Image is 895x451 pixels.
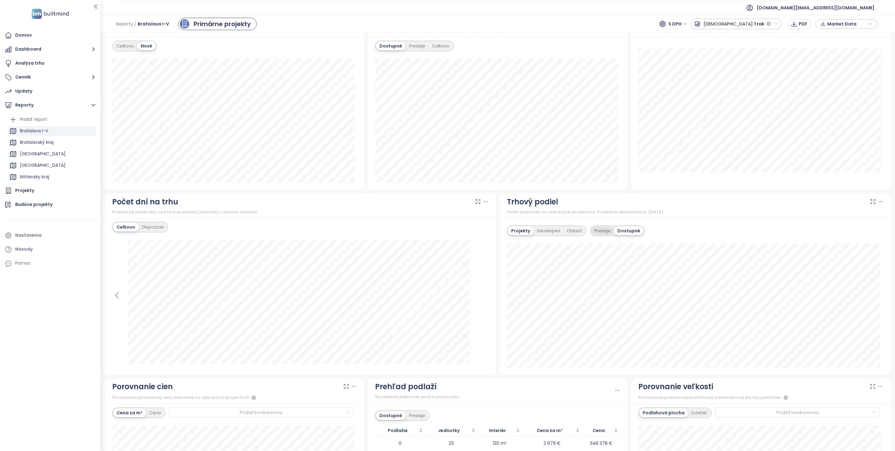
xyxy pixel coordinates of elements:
a: Analýza trhu [3,57,97,70]
div: button [819,19,874,29]
div: Pomoc [15,259,31,267]
div: Trhový podiel [507,196,558,208]
div: Dostupné [376,42,406,50]
span: Reporty [116,18,133,30]
div: Nastavenia [15,231,42,239]
button: [DEMOGRAPHIC_DATA]:1 rok [691,19,782,29]
span: Bratislava I-V [138,18,169,30]
a: Budúce projekty [3,198,97,211]
div: Rozdelenie jednotiek podľa poschodia. [375,394,614,400]
td: 348 378 € [582,437,621,450]
div: Dostupné [614,226,644,235]
div: Prehľad podlaží [375,381,437,393]
div: [GEOGRAPHIC_DATA] [8,161,96,171]
th: Jednotky [425,425,478,437]
span: Jednotky [428,427,470,434]
div: Cena [146,408,164,417]
span: S DPH [668,19,687,29]
div: Nové [137,42,156,50]
a: Updaty [3,85,97,98]
div: Exteriér [688,408,711,417]
div: Oblasti [563,226,585,235]
td: 120 m² [478,437,522,450]
button: PDF [787,19,811,29]
div: Pridať report [8,115,96,125]
div: [GEOGRAPHIC_DATA] [8,149,96,159]
button: Reporty [3,99,97,112]
div: Predaje [406,42,429,50]
div: Nitriansky kraj [8,172,96,182]
div: Budúce projekty [15,201,53,208]
span: Interiér [480,427,515,434]
th: Cena [582,425,621,437]
span: Podlažie [378,427,417,434]
button: Cenník [3,71,97,84]
span: 1 rok [754,18,764,30]
th: Cena za m² [522,425,582,437]
span: Cena [585,427,613,434]
a: Nastavenia [3,229,97,242]
span: Market Data [827,19,867,29]
div: Pomoc [3,257,97,270]
a: Návody [3,243,97,256]
div: Porovnanie veľkosti [638,381,713,393]
div: Predaje [406,411,429,420]
a: Projekty [3,184,97,197]
div: Porovnanie priemernej podlahovej a exteriérovej plochy jednotiek. [638,394,884,401]
a: Domov [3,29,97,42]
div: Bratislava I-V [20,127,48,135]
div: Návody [15,245,33,253]
span: PDF [799,20,807,27]
span: Cena za m² [525,427,575,434]
th: Podlažie [375,425,425,437]
div: [GEOGRAPHIC_DATA] [20,162,66,169]
div: Updaty [15,87,32,95]
div: Domov [15,31,32,39]
div: Porovnanie cien [112,381,173,393]
div: Dispozície [139,223,167,231]
div: Projekty [508,226,534,235]
span: [DOMAIN_NAME][EMAIL_ADDRESS][DOMAIN_NAME] [757,0,874,15]
div: Predaje [591,226,614,235]
img: logo [30,7,71,20]
td: 0 [375,437,425,450]
div: Bratislavský kraj [8,138,96,148]
div: Projekty [15,187,34,194]
span: / [134,18,136,30]
div: Pridať report [20,116,47,123]
div: Bratislava I-V [8,126,96,136]
div: Cena za m² [113,408,146,417]
div: [GEOGRAPHIC_DATA] [20,150,66,158]
button: Dashboard [3,43,97,56]
span: [DEMOGRAPHIC_DATA]: [704,18,754,30]
div: Počet dní na trhu [112,196,178,208]
div: Analýza trhu [15,59,44,67]
td: 2 679 € [522,437,582,450]
div: Dostupné [376,411,406,420]
div: Developeri [534,226,563,235]
div: Bratislavský kraj [20,139,53,146]
div: Nitriansky kraj [20,173,49,181]
div: Počet jednotiek vo vybraných projektoch. Posledná aktualizácia: [DATE] [507,209,884,215]
div: Celkovo [113,223,139,231]
div: Priemerný počet dní, za ktoré sa predali jednotky v danom mesiaci. [112,209,489,215]
div: Primárne projekty [194,19,251,29]
th: Interiér [478,425,522,437]
div: Porovnanie priemernej ceny jednotiek vo vybraných projektoch. [112,394,357,401]
td: 23 [425,437,478,450]
div: Celkovo [429,42,453,50]
div: Podlahová plocha [639,408,688,417]
a: primary [178,18,257,30]
div: Celkovo [113,42,137,50]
